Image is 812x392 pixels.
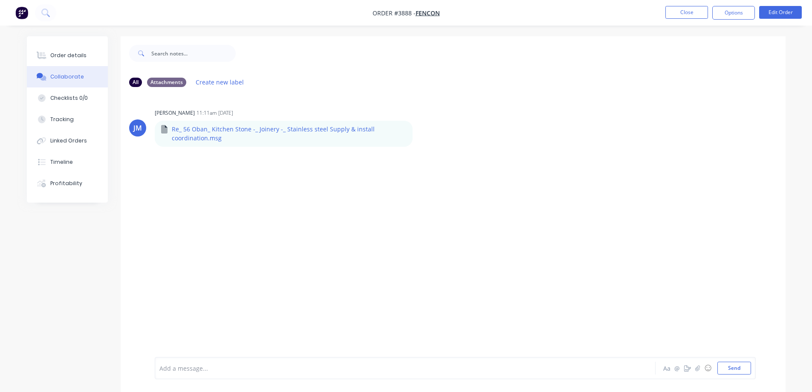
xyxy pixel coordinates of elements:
[27,45,108,66] button: Order details
[129,78,142,87] div: All
[759,6,802,19] button: Edit Order
[151,45,236,62] input: Search notes...
[672,363,682,373] button: @
[147,78,186,87] div: Attachments
[50,158,73,166] div: Timeline
[50,73,84,81] div: Collaborate
[662,363,672,373] button: Aa
[50,116,74,123] div: Tracking
[373,9,416,17] span: Order #3888 -
[196,109,233,117] div: 11:11am [DATE]
[133,123,142,133] div: JM
[717,362,751,375] button: Send
[15,6,28,19] img: Factory
[416,9,440,17] a: FenCon
[27,151,108,173] button: Timeline
[665,6,708,19] button: Close
[50,52,87,59] div: Order details
[155,109,195,117] div: [PERSON_NAME]
[712,6,755,20] button: Options
[191,76,249,88] button: Create new label
[50,94,88,102] div: Checklists 0/0
[172,125,406,142] p: Re_ 56 Oban_ Kitchen Stone -_ Joinery -_ Stainless steel Supply & install coordination.msg
[27,173,108,194] button: Profitability
[50,137,87,145] div: Linked Orders
[27,87,108,109] button: Checklists 0/0
[27,130,108,151] button: Linked Orders
[703,363,713,373] button: ☺
[27,66,108,87] button: Collaborate
[50,180,82,187] div: Profitability
[27,109,108,130] button: Tracking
